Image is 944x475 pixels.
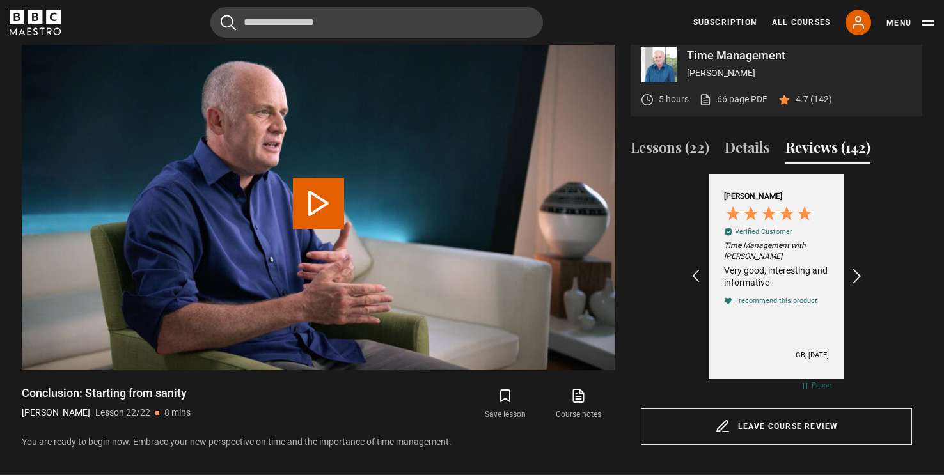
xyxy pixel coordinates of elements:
div: Very good, interesting and informative [724,265,829,290]
a: Leave course review [641,408,912,445]
div: REVIEWS.io Carousel Scroll Right [849,259,865,294]
div: Pause [812,380,831,390]
p: Time Management [687,50,912,61]
p: 4.7 (142) [796,93,832,106]
p: Lesson 22/22 [95,406,150,419]
a: All Courses [772,17,830,28]
p: [PERSON_NAME] [22,406,90,419]
p: [PERSON_NAME] [687,66,912,80]
button: Details [725,137,770,164]
p: 8 mins [164,406,191,419]
button: Reviews (142) [785,137,870,164]
div: GB, [DATE] [796,350,829,360]
a: Course notes [542,385,615,423]
button: Save lesson [469,385,542,423]
video-js: Video Player [22,36,615,370]
div: 5 Stars [724,205,817,226]
button: Submit the search query [221,15,236,31]
div: Customer reviews carousel with auto-scroll controls [689,174,863,378]
div: Pause carousel [801,380,831,391]
a: 66 page PDF [699,93,767,106]
div: REVIEWS.io Carousel Scroll Left [689,261,704,292]
a: Subscription [693,17,757,28]
svg: BBC Maestro [10,10,61,35]
div: Customer reviews [702,174,851,378]
em: Time Management with [PERSON_NAME] [724,240,829,262]
button: Toggle navigation [886,17,934,29]
input: Search [210,7,543,38]
div: Review by Jane M, 5 out of 5 stars [702,174,851,378]
div: I recommend this product [735,296,817,306]
div: [PERSON_NAME] [724,191,782,202]
p: You are ready to begin now. Embrace your new perspective on time and the importance of time manag... [22,435,615,449]
button: Play Lesson Conclusion: Starting from sanity [293,178,344,229]
p: 5 hours [659,93,689,106]
h1: Conclusion: Starting from sanity [22,385,191,401]
div: Verified Customer [735,227,792,237]
button: Lessons (22) [631,137,709,164]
